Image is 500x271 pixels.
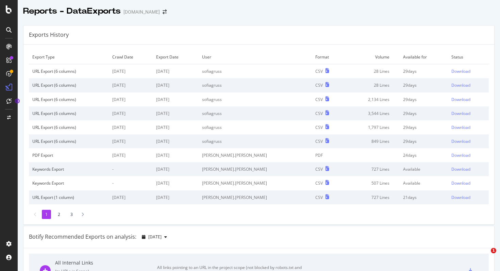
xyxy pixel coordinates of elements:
[345,176,400,190] td: 507 Lines
[153,190,199,204] td: [DATE]
[403,166,445,172] div: Available
[400,64,448,79] td: 29 days
[451,124,470,130] div: Download
[451,68,485,74] a: Download
[451,138,470,144] div: Download
[109,78,153,92] td: [DATE]
[315,68,323,74] div: CSV
[199,176,312,190] td: [PERSON_NAME].[PERSON_NAME]
[199,148,312,162] td: [PERSON_NAME].[PERSON_NAME]
[199,190,312,204] td: [PERSON_NAME].[PERSON_NAME]
[451,111,485,116] a: Download
[345,190,400,204] td: 727 Lines
[451,180,470,186] div: Download
[345,50,400,64] td: Volume
[477,248,493,264] iframe: Intercom live chat
[491,248,496,253] span: 1
[153,162,199,176] td: [DATE]
[345,92,400,106] td: 2,134 Lines
[451,138,485,144] a: Download
[153,92,199,106] td: [DATE]
[451,166,470,172] div: Download
[32,166,105,172] div: Keywords Export
[315,194,323,200] div: CSV
[451,124,485,130] a: Download
[29,31,69,39] div: Exports History
[109,106,153,120] td: [DATE]
[451,68,470,74] div: Download
[315,82,323,88] div: CSV
[400,134,448,148] td: 29 days
[400,92,448,106] td: 29 days
[109,134,153,148] td: [DATE]
[29,50,109,64] td: Export Type
[315,166,323,172] div: CSV
[32,97,105,102] div: URL Export (6 columns)
[199,106,312,120] td: sofiagruss
[109,176,153,190] td: -
[153,176,199,190] td: [DATE]
[54,210,64,219] li: 2
[109,92,153,106] td: [DATE]
[400,106,448,120] td: 29 days
[32,124,105,130] div: URL Export (6 columns)
[400,50,448,64] td: Available for
[153,148,199,162] td: [DATE]
[153,120,199,134] td: [DATE]
[163,10,167,14] div: arrow-right-arrow-left
[451,152,485,158] a: Download
[67,210,76,219] li: 3
[32,82,105,88] div: URL Export (6 columns)
[109,64,153,79] td: [DATE]
[403,180,445,186] div: Available
[153,106,199,120] td: [DATE]
[400,120,448,134] td: 29 days
[148,234,162,240] span: 2025 Aug. 11th
[345,120,400,134] td: 1,797 Lines
[32,194,105,200] div: URL Export (1 column)
[315,138,323,144] div: CSV
[109,190,153,204] td: [DATE]
[109,148,153,162] td: [DATE]
[345,106,400,120] td: 3,544 Lines
[451,180,485,186] a: Download
[199,64,312,79] td: sofiagruss
[451,82,470,88] div: Download
[199,50,312,64] td: User
[42,210,51,219] li: 1
[315,111,323,116] div: CSV
[400,190,448,204] td: 21 days
[448,50,489,64] td: Status
[109,120,153,134] td: [DATE]
[312,50,345,64] td: Format
[32,111,105,116] div: URL Export (6 columns)
[451,194,485,200] a: Download
[32,138,105,144] div: URL Export (6 columns)
[451,194,470,200] div: Download
[400,148,448,162] td: 24 days
[32,152,105,158] div: PDF Export
[451,152,470,158] div: Download
[55,259,157,266] div: All Internal Links
[199,162,312,176] td: [PERSON_NAME].[PERSON_NAME]
[199,120,312,134] td: sofiagruss
[109,50,153,64] td: Crawl Date
[451,82,485,88] a: Download
[123,9,160,15] div: [DOMAIN_NAME]
[199,134,312,148] td: sofiagruss
[32,180,105,186] div: Keywords Export
[345,134,400,148] td: 849 Lines
[312,148,345,162] td: PDF
[199,92,312,106] td: sofiagruss
[315,180,323,186] div: CSV
[400,78,448,92] td: 29 days
[199,78,312,92] td: sofiagruss
[153,50,199,64] td: Export Date
[451,97,470,102] div: Download
[23,5,121,17] div: Reports - DataExports
[451,97,485,102] a: Download
[345,64,400,79] td: 28 Lines
[451,166,485,172] a: Download
[153,78,199,92] td: [DATE]
[14,98,20,104] div: Tooltip anchor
